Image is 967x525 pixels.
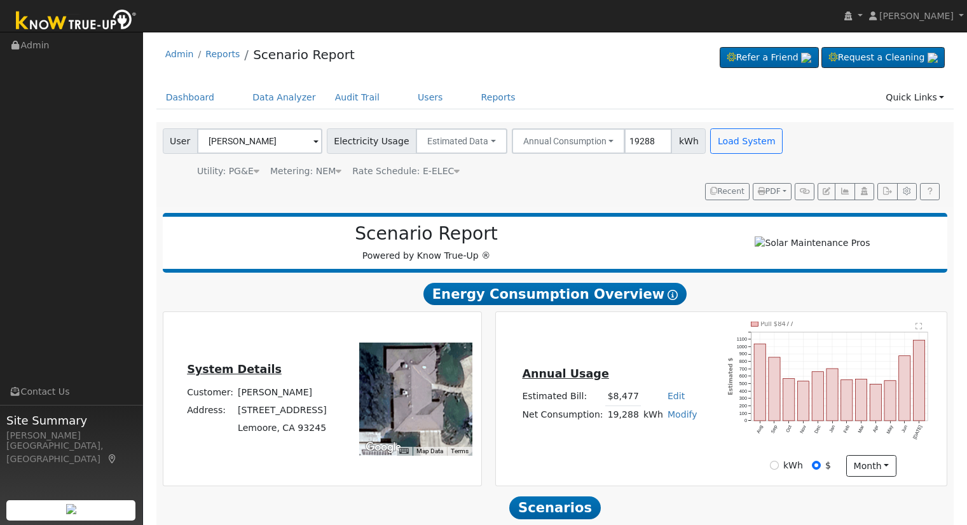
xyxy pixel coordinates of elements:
[197,165,259,178] div: Utility: PG&E
[187,363,282,376] u: System Details
[416,447,443,456] button: Map Data
[828,425,837,434] text: Jan
[870,384,882,421] rect: onclick=""
[825,459,831,472] label: $
[520,388,605,406] td: Estimated Bill:
[897,183,917,201] button: Settings
[770,425,779,435] text: Sep
[605,388,641,406] td: $8,477
[169,223,684,262] div: Powered by Know True-Up ®
[912,425,924,440] text: [DATE]
[798,381,809,421] rect: onclick=""
[801,53,811,63] img: retrieve
[739,351,747,357] text: 900
[739,403,747,409] text: 200
[795,183,814,201] button: Generate Report Link
[6,429,136,442] div: [PERSON_NAME]
[843,425,851,434] text: Feb
[761,320,794,327] text: Pull $8477
[914,340,926,421] rect: onclick=""
[710,128,783,154] button: Load System
[739,395,747,401] text: 300
[758,187,781,196] span: PDF
[744,418,747,423] text: 0
[754,344,765,421] rect: onclick=""
[197,128,322,154] input: Select a User
[671,128,706,154] span: kWh
[842,379,853,421] rect: onclick=""
[783,379,795,421] rect: onclick=""
[846,455,896,477] button: month
[236,419,329,437] td: Lemoore, CA 93245
[739,373,747,379] text: 600
[737,336,747,342] text: 1100
[509,496,600,519] span: Scenarios
[668,290,678,300] i: Show Help
[205,49,240,59] a: Reports
[327,128,416,154] span: Electricity Usage
[827,369,839,421] rect: onclick=""
[512,128,626,154] button: Annual Consumption
[326,86,389,109] a: Audit Trail
[668,391,685,401] a: Edit
[877,183,897,201] button: Export Interval Data
[813,372,824,421] rect: onclick=""
[236,401,329,419] td: [STREET_ADDRESS]
[66,504,76,514] img: retrieve
[755,425,764,435] text: Aug
[885,381,896,421] rect: onclick=""
[472,86,525,109] a: Reports
[753,183,792,201] button: PDF
[728,357,734,395] text: Estimated $
[522,367,608,380] u: Annual Usage
[408,86,453,109] a: Users
[6,412,136,429] span: Site Summary
[451,447,469,454] a: Terms
[821,47,945,69] a: Request a Cleaning
[720,47,819,69] a: Refer a Friend
[10,7,143,36] img: Know True-Up
[928,53,938,63] img: retrieve
[879,11,954,21] span: [PERSON_NAME]
[785,425,793,433] text: Oct
[185,383,236,401] td: Customer:
[755,236,870,250] img: Solar Maintenance Pros
[270,165,341,178] div: Metering: NEM
[362,439,404,456] a: Open this area in Google Maps (opens a new window)
[739,358,747,364] text: 800
[605,406,641,424] td: 19,288
[243,86,326,109] a: Data Analyzer
[876,86,954,109] a: Quick Links
[737,343,747,349] text: 1000
[107,454,118,464] a: Map
[175,223,677,245] h2: Scenario Report
[156,86,224,109] a: Dashboard
[739,388,747,394] text: 400
[920,183,940,201] a: Help Link
[641,406,665,424] td: kWh
[835,183,854,201] button: Multi-Series Graph
[668,409,697,419] a: Modify
[854,183,874,201] button: Login As
[253,47,355,62] a: Scenario Report
[901,425,909,434] text: Jun
[423,283,687,306] span: Energy Consumption Overview
[352,166,460,176] span: Alias: H3EELECN
[872,424,881,433] text: Apr
[900,355,911,421] rect: onclick=""
[163,128,198,154] span: User
[769,357,780,421] rect: onclick=""
[362,439,404,456] img: Google
[739,381,747,386] text: 500
[814,424,823,434] text: Dec
[185,401,236,419] td: Address:
[916,322,923,330] text: 
[856,379,867,421] rect: onclick=""
[799,424,808,434] text: Nov
[770,461,779,470] input: kWh
[739,366,747,372] text: 700
[520,406,605,424] td: Net Consumption:
[783,459,803,472] label: kWh
[399,447,408,456] button: Keyboard shortcuts
[165,49,194,59] a: Admin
